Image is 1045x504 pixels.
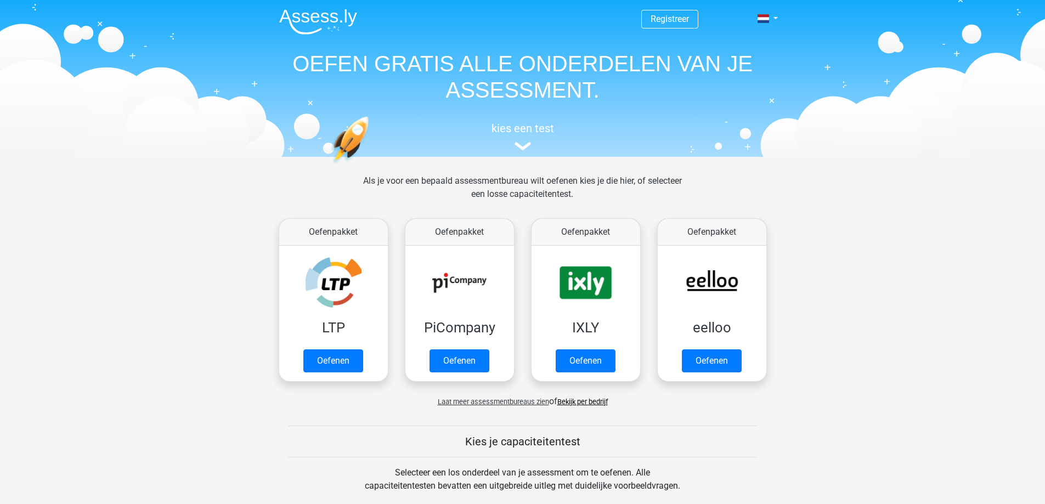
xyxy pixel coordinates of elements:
[270,122,775,135] h5: kies een test
[556,349,615,372] a: Oefenen
[270,50,775,103] h1: OEFEN GRATIS ALLE ONDERDELEN VAN JE ASSESSMENT.
[270,386,775,408] div: of
[331,116,411,216] img: oefenen
[557,398,608,406] a: Bekijk per bedrijf
[651,14,689,24] a: Registreer
[289,435,757,448] h5: Kies je capaciteitentest
[438,398,549,406] span: Laat meer assessmentbureaus zien
[354,174,691,214] div: Als je voor een bepaald assessmentbureau wilt oefenen kies je die hier, of selecteer een losse ca...
[303,349,363,372] a: Oefenen
[279,9,357,35] img: Assessly
[430,349,489,372] a: Oefenen
[270,122,775,151] a: kies een test
[515,142,531,150] img: assessment
[682,349,742,372] a: Oefenen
